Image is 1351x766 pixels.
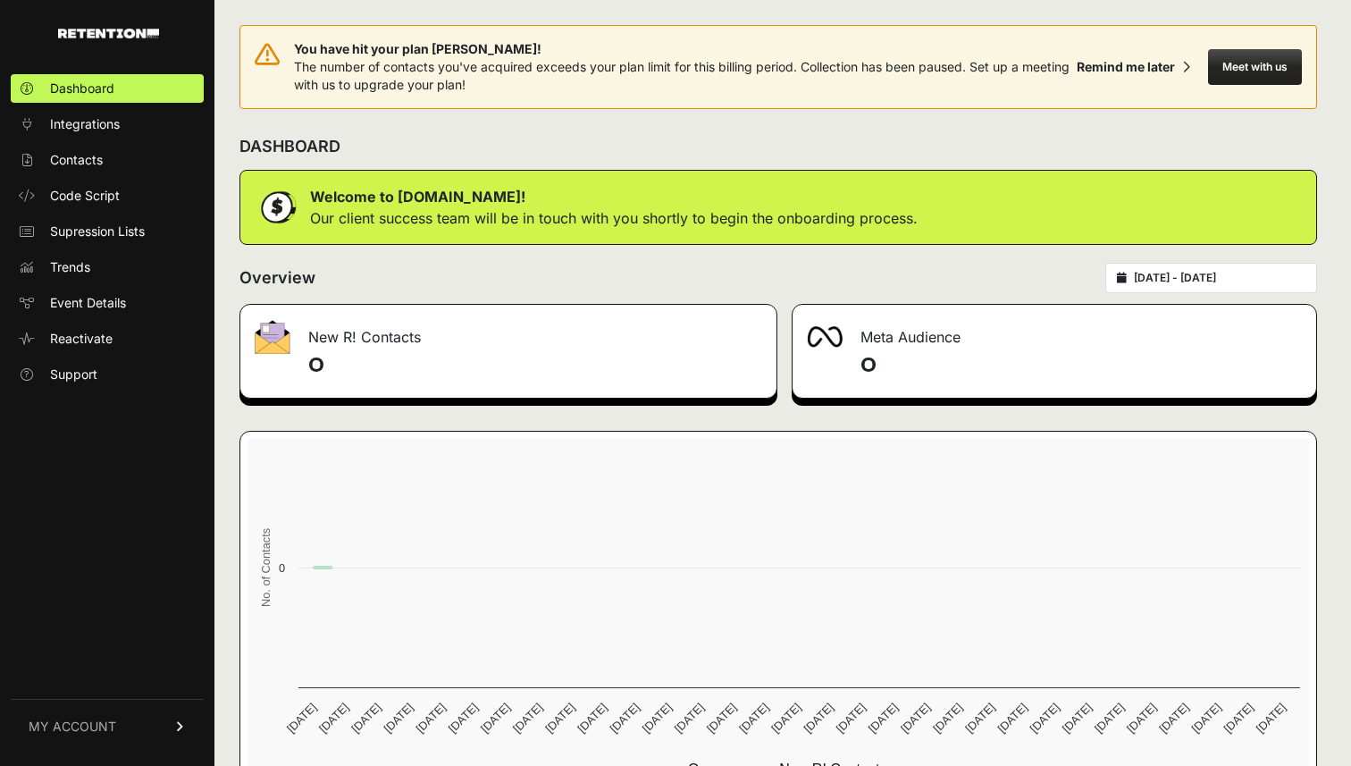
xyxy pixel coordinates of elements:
[50,366,97,383] span: Support
[310,207,918,229] p: Our client success team will be in touch with you shortly to begin the onboarding process.
[11,110,204,139] a: Integrations
[1254,701,1288,736] text: [DATE]
[348,701,383,736] text: [DATE]
[50,294,126,312] span: Event Details
[240,305,776,358] div: New R! Contacts
[11,699,204,753] a: MY ACCOUNT
[284,701,319,736] text: [DATE]
[834,701,868,736] text: [DATE]
[994,701,1029,736] text: [DATE]
[50,115,120,133] span: Integrations
[1092,701,1127,736] text: [DATE]
[768,701,803,736] text: [DATE]
[478,701,513,736] text: [DATE]
[310,188,525,206] strong: Welcome to [DOMAIN_NAME]!
[11,146,204,174] a: Contacts
[414,701,449,736] text: [DATE]
[930,701,965,736] text: [DATE]
[807,326,843,348] img: fa-meta-2f981b61bb99beabf952f7030308934f19ce035c18b003e963880cc3fabeebb7.png
[50,151,103,169] span: Contacts
[1221,701,1256,736] text: [DATE]
[255,320,290,354] img: fa-envelope-19ae18322b30453b285274b1b8af3d052b27d846a4fbe8435d1a52b978f639a2.png
[11,181,204,210] a: Code Script
[866,701,901,736] text: [DATE]
[50,187,120,205] span: Code Script
[1028,701,1062,736] text: [DATE]
[1208,49,1302,85] button: Meet with us
[381,701,415,736] text: [DATE]
[860,351,1302,380] h4: 0
[704,701,739,736] text: [DATE]
[50,80,114,97] span: Dashboard
[1124,701,1159,736] text: [DATE]
[640,701,675,736] text: [DATE]
[1077,58,1175,76] div: Remind me later
[962,701,997,736] text: [DATE]
[11,74,204,103] a: Dashboard
[255,185,299,230] img: dollar-coin-05c43ed7efb7bc0c12610022525b4bbbb207c7efeef5aecc26f025e68dcafac9.png
[259,528,273,607] text: No. of Contacts
[736,701,771,736] text: [DATE]
[1156,701,1191,736] text: [DATE]
[239,265,315,290] h2: Overview
[316,701,351,736] text: [DATE]
[294,59,1070,92] span: The number of contacts you've acquired exceeds your plan limit for this billing period. Collectio...
[1060,701,1095,736] text: [DATE]
[608,701,642,736] text: [DATE]
[11,217,204,246] a: Supression Lists
[239,134,340,159] h2: DASHBOARD
[672,701,707,736] text: [DATE]
[801,701,836,736] text: [DATE]
[11,253,204,282] a: Trends
[50,223,145,240] span: Supression Lists
[11,324,204,353] a: Reactivate
[279,561,285,575] text: 0
[11,289,204,317] a: Event Details
[50,330,113,348] span: Reactivate
[510,701,545,736] text: [DATE]
[29,718,116,736] span: MY ACCOUNT
[58,29,159,38] img: Retention.com
[446,701,481,736] text: [DATE]
[11,360,204,389] a: Support
[308,351,762,380] h4: 0
[575,701,609,736] text: [DATE]
[1070,51,1197,83] button: Remind me later
[50,258,90,276] span: Trends
[294,40,1070,58] span: You have hit your plan [PERSON_NAME]!
[793,305,1316,358] div: Meta Audience
[898,701,933,736] text: [DATE]
[542,701,577,736] text: [DATE]
[1188,701,1223,736] text: [DATE]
